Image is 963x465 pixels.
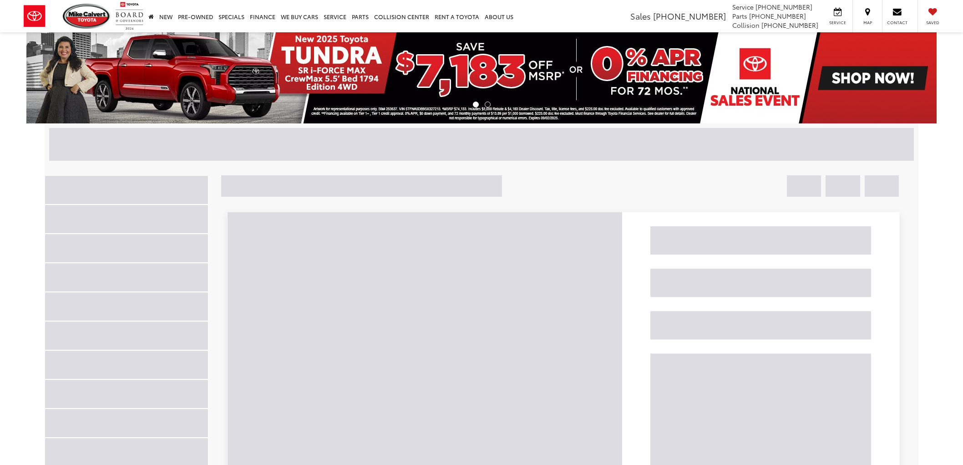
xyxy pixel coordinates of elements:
span: [PHONE_NUMBER] [749,11,806,20]
span: [PHONE_NUMBER] [755,2,812,11]
span: [PHONE_NUMBER] [653,10,726,22]
span: Contact [887,20,907,26]
span: Map [857,20,877,26]
span: Service [827,20,848,26]
span: Saved [922,20,943,26]
span: Service [732,2,754,11]
img: Mike Calvert Toyota [63,4,111,29]
span: [PHONE_NUMBER] [761,20,818,30]
img: New 2025 Toyota Tundra [26,32,937,123]
span: Sales [630,10,651,22]
span: Collision [732,20,760,30]
span: Parts [732,11,747,20]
